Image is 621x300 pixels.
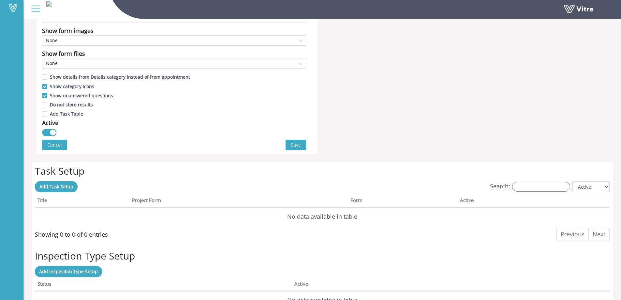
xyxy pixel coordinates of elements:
[292,279,541,291] th: Active
[42,140,67,150] button: Cancel
[46,58,302,68] span: None
[286,140,306,150] button: Save
[46,36,302,45] span: None
[47,92,116,99] span: Show unanswered questions
[46,1,52,7] img: af1731f1-fc1c-47dd-8edd-e51c8153d184.png
[47,102,96,108] span: Do not store results
[47,141,62,149] span: Cancel
[39,183,73,190] span: Add Task Setup
[47,83,97,89] span: Show category icons
[47,111,86,117] span: Add Task Table
[457,195,577,208] th: Active
[348,195,457,208] th: Form
[35,227,108,239] div: Showing 0 to 0 of 0 entries
[35,166,610,176] h2: Task Setup
[291,141,301,149] span: Save
[35,250,610,261] h2: Inspection Type Setup
[42,118,58,127] div: Active
[35,208,610,225] td: No data available in table
[35,266,102,277] a: Add Inspeciton Type Setup
[512,182,570,192] input: Search:
[42,49,85,58] div: Show form files
[39,268,98,275] span: Add Inspeciton Type Setup
[129,195,348,208] th: Project Form
[35,279,292,291] th: Status
[47,74,193,80] span: Show details from Details category instead of from appointment
[42,26,94,35] div: Show form images
[490,182,570,192] label: Search:
[35,195,129,208] th: Title
[35,181,78,192] a: Add Task Setup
